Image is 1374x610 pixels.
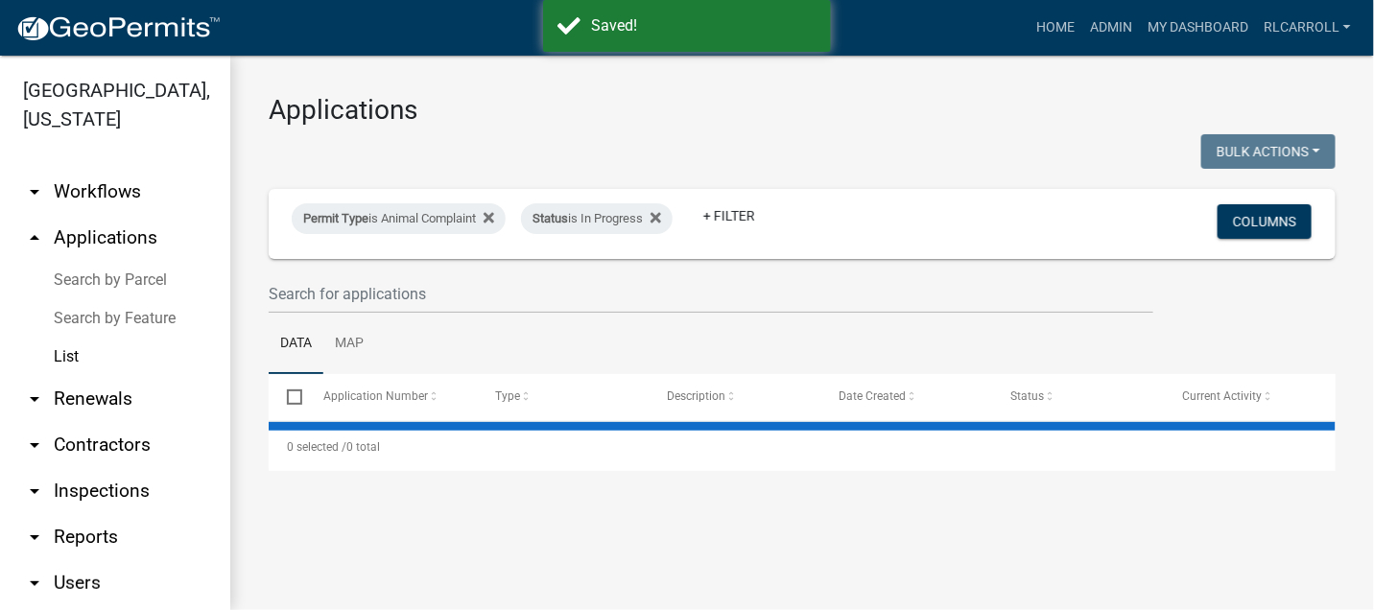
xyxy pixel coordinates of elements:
[23,572,46,595] i: arrow_drop_down
[1182,389,1262,403] span: Current Activity
[23,526,46,549] i: arrow_drop_down
[521,203,673,234] div: is In Progress
[292,203,506,234] div: is Animal Complaint
[23,180,46,203] i: arrow_drop_down
[533,211,568,225] span: Status
[1140,10,1256,46] a: My Dashboard
[287,440,346,454] span: 0 selected /
[477,374,649,420] datatable-header-cell: Type
[1256,10,1359,46] a: RLcarroll
[992,374,1164,420] datatable-header-cell: Status
[269,423,1336,471] div: 0 total
[23,480,46,503] i: arrow_drop_down
[1164,374,1336,420] datatable-header-cell: Current Activity
[496,389,521,403] span: Type
[1010,389,1044,403] span: Status
[1218,204,1312,239] button: Columns
[269,274,1153,314] input: Search for applications
[269,374,305,420] datatable-header-cell: Select
[323,314,375,375] a: Map
[688,199,770,233] a: + Filter
[269,94,1336,127] h3: Applications
[667,389,725,403] span: Description
[1201,134,1336,169] button: Bulk Actions
[23,387,46,411] i: arrow_drop_down
[324,389,429,403] span: Application Number
[305,374,477,420] datatable-header-cell: Application Number
[591,14,817,37] div: Saved!
[649,374,820,420] datatable-header-cell: Description
[23,226,46,249] i: arrow_drop_up
[820,374,992,420] datatable-header-cell: Date Created
[1082,10,1140,46] a: Admin
[1029,10,1082,46] a: Home
[839,389,906,403] span: Date Created
[23,434,46,457] i: arrow_drop_down
[303,211,368,225] span: Permit Type
[269,314,323,375] a: Data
